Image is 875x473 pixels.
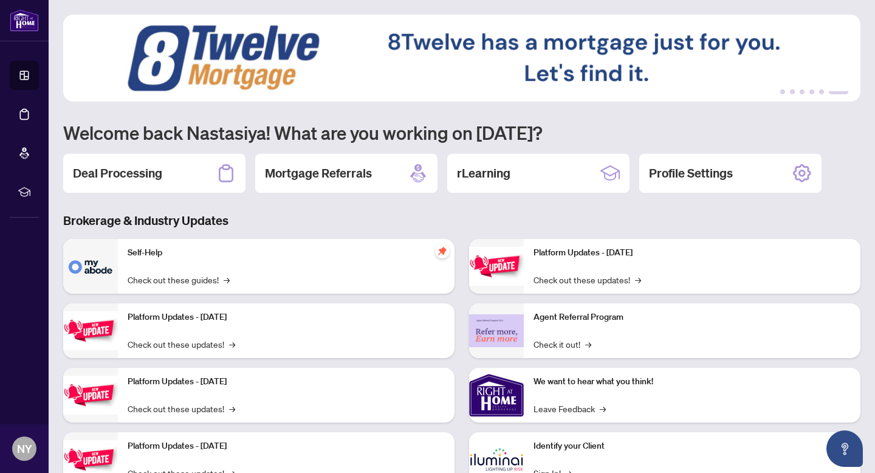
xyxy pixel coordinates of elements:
[534,246,851,260] p: Platform Updates - [DATE]
[10,9,39,32] img: logo
[829,89,848,94] button: 6
[229,402,235,415] span: →
[128,337,235,351] a: Check out these updates!→
[534,273,641,286] a: Check out these updates!→
[63,376,118,414] img: Platform Updates - July 21, 2025
[534,402,606,415] a: Leave Feedback→
[63,311,118,350] img: Platform Updates - September 16, 2025
[469,368,524,423] img: We want to hear what you think!
[224,273,230,286] span: →
[600,402,606,415] span: →
[635,273,641,286] span: →
[265,165,372,182] h2: Mortgage Referrals
[128,311,445,324] p: Platform Updates - [DATE]
[435,244,450,258] span: pushpin
[73,165,162,182] h2: Deal Processing
[534,375,851,388] p: We want to hear what you think!
[128,273,230,286] a: Check out these guides!→
[128,246,445,260] p: Self-Help
[534,311,851,324] p: Agent Referral Program
[63,239,118,294] img: Self-Help
[63,212,860,229] h3: Brokerage & Industry Updates
[469,314,524,348] img: Agent Referral Program
[229,337,235,351] span: →
[826,430,863,467] button: Open asap
[534,337,591,351] a: Check it out!→
[780,89,785,94] button: 1
[128,375,445,388] p: Platform Updates - [DATE]
[800,89,805,94] button: 3
[17,440,32,457] span: NY
[128,402,235,415] a: Check out these updates!→
[534,440,851,453] p: Identify your Client
[809,89,814,94] button: 4
[63,121,860,144] h1: Welcome back Nastasiya! What are you working on [DATE]?
[469,247,524,285] img: Platform Updates - June 23, 2025
[649,165,733,182] h2: Profile Settings
[457,165,510,182] h2: rLearning
[819,89,824,94] button: 5
[128,440,445,453] p: Platform Updates - [DATE]
[63,15,860,102] img: Slide 5
[790,89,795,94] button: 2
[585,337,591,351] span: →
